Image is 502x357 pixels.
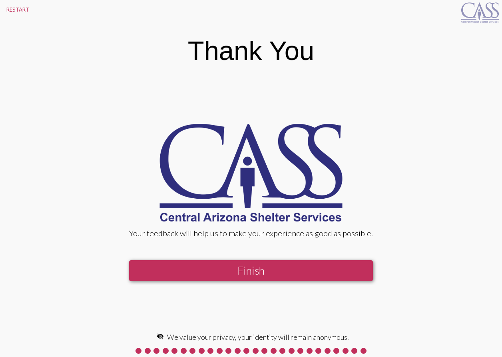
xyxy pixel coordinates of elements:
mat-icon: visibility_off [157,333,164,340]
div: Thank You [188,35,315,66]
div: Your feedback will help us to make your experience as good as possible. [129,228,373,238]
img: CASS-logo_BLUE_WEB.png [460,2,500,23]
button: Finish [129,260,373,281]
img: CASS-logo_BLUE_WEB.png [154,121,349,224]
span: We value your privacy, your identity will remain anonymous. [167,333,349,341]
